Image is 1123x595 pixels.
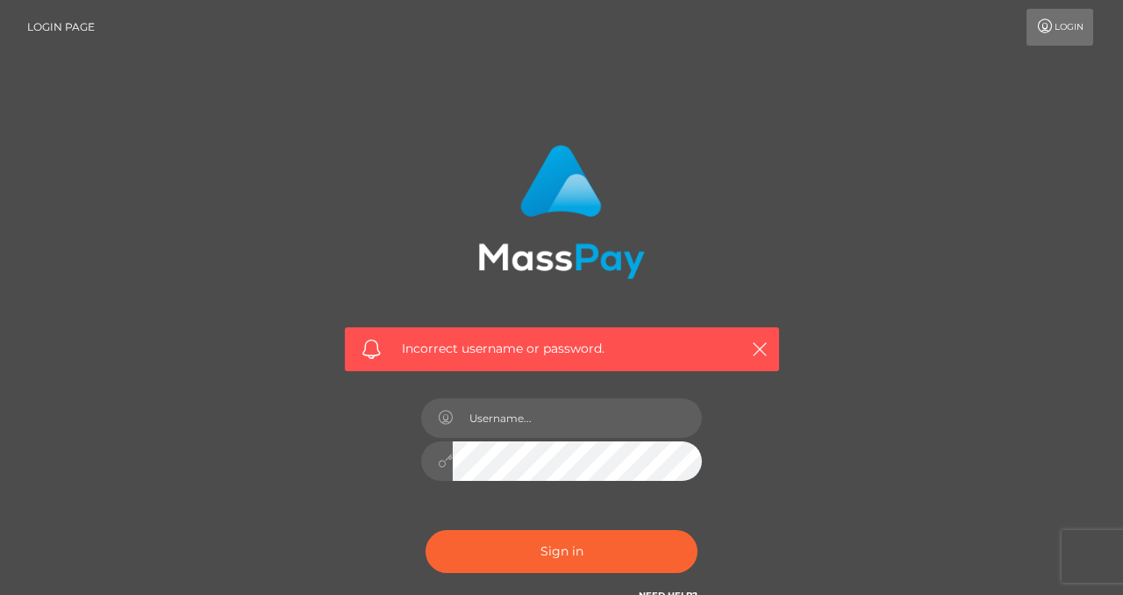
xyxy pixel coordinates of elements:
[426,530,697,573] button: Sign in
[453,398,702,438] input: Username...
[27,9,95,46] a: Login Page
[402,340,722,358] span: Incorrect username or password.
[478,145,645,279] img: MassPay Login
[1026,9,1093,46] a: Login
